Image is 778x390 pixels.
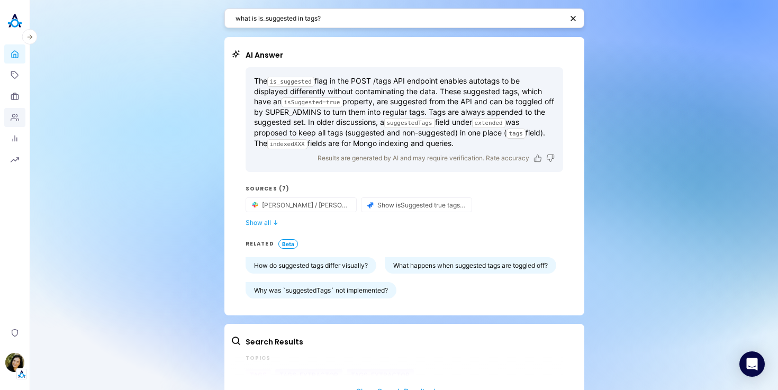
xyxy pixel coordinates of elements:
p: Results are generated by AI and may require verification. Rate accuracy [318,152,529,164]
button: What happens when suggested tags are toggled off? [385,257,556,274]
div: Open Intercom Messenger [739,351,765,377]
span: Show isSuggested true tags for SUPER_Admins throughout the app [377,201,465,209]
img: Jira [366,200,375,210]
code: suggestedTags [384,118,435,128]
h3: RELATED [246,240,274,248]
textarea: what is is_suggested in tags? [236,13,563,23]
span: [PERSON_NAME] / [PERSON_NAME], i see we currently have a property within the atom's data called i... [262,201,350,209]
button: Ilana DjemalTenant Logo [4,349,25,379]
h3: Sources (7) [246,185,563,193]
span: ↓ [273,219,278,226]
code: isSuggested=true [282,97,343,107]
button: source-button [361,198,472,212]
h2: AI Answer [246,50,563,61]
img: Slack [250,200,260,210]
code: tags [506,129,526,139]
button: Dislike [546,154,555,162]
button: How do suggested tags differ visually? [246,257,376,274]
h2: Search Results [246,337,563,348]
img: Tenant Logo [16,369,27,379]
button: Like [533,154,542,162]
img: Ilana Djemal [5,353,24,372]
span: Beta [278,239,298,249]
button: Why was `suggestedTags` not implemented? [246,282,396,298]
code: is_suggested [267,77,314,87]
code: indexedXXX [267,139,307,149]
button: source-button [246,198,356,212]
button: Show all ↓ [246,219,563,226]
p: The flag in the POST /tags API endpoint enables autotags to be displayed differently without cont... [254,76,555,148]
img: Akooda Logo [4,11,25,32]
code: extended [472,118,505,128]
